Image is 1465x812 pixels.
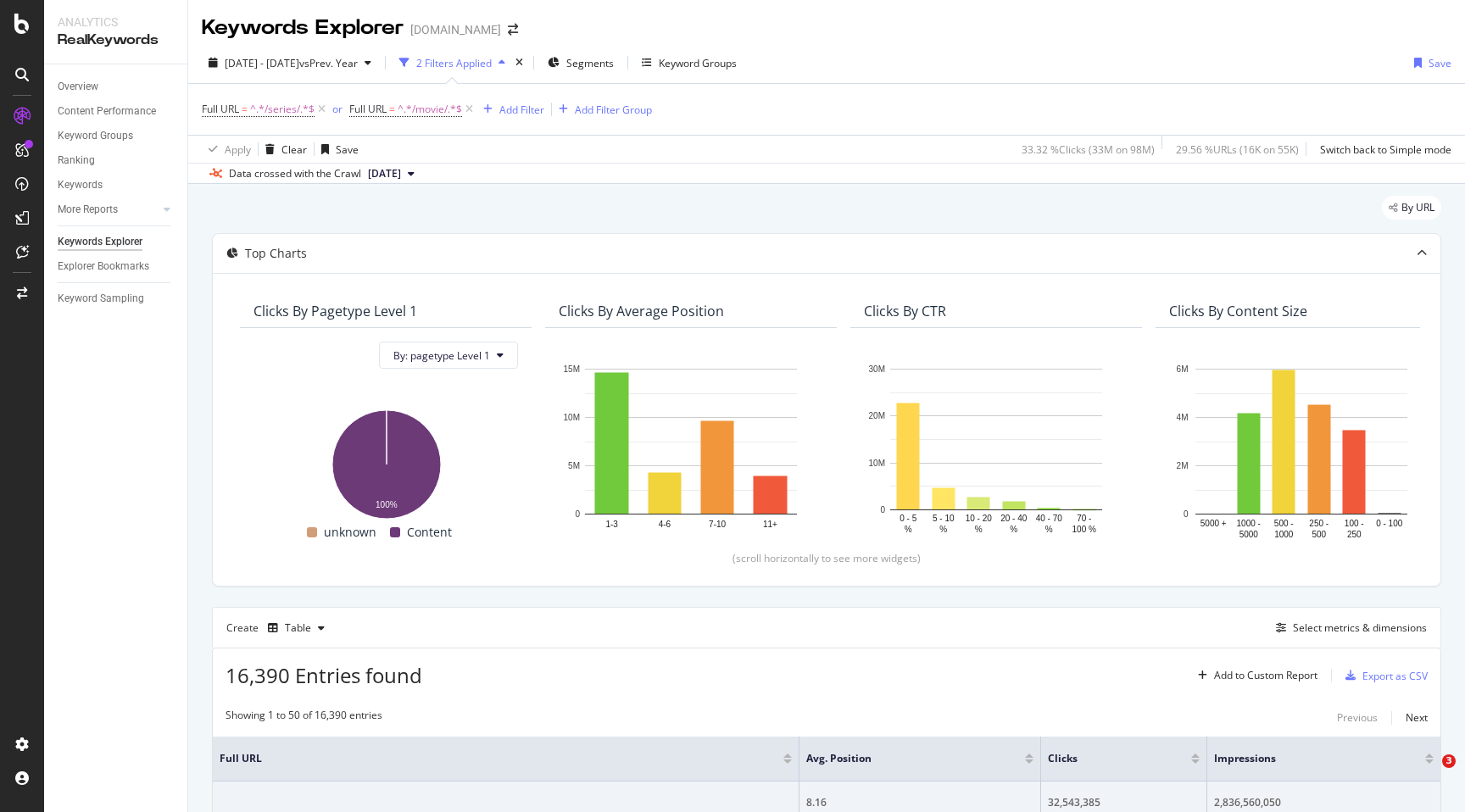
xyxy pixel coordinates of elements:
[315,136,359,163] button: Save
[202,14,404,42] div: Keywords Explorer
[1048,751,1166,766] span: Clicks
[1429,56,1451,70] div: Save
[575,103,652,117] div: Add Filter Group
[1274,519,1294,528] text: 500 -
[368,166,401,181] span: 2025 Sep. 20th
[58,103,175,120] a: Content Performance
[1239,530,1259,539] text: 5000
[1045,525,1053,534] text: %
[58,290,144,308] div: Keyword Sampling
[58,127,175,145] a: Keyword Groups
[476,99,544,120] button: Add Filter
[1177,364,1189,374] text: 6M
[349,102,387,116] span: Full URL
[226,661,422,689] span: 16,390 Entries found
[566,56,614,70] span: Segments
[242,102,248,116] span: =
[229,166,361,181] div: Data crossed with the Crawl
[58,78,175,96] a: Overview
[1339,662,1428,689] button: Export as CSV
[58,14,174,31] div: Analytics
[880,505,885,514] text: 0
[806,795,1033,810] div: 8.16
[869,364,885,374] text: 30M
[1077,514,1091,523] text: 70 -
[1176,142,1299,157] div: 29.56 % URLs ( 16K on 55K )
[564,413,580,422] text: 10M
[1313,136,1451,163] button: Switch back to Simple mode
[58,176,175,194] a: Keywords
[376,500,398,509] text: 100%
[393,49,512,76] button: 2 Filters Applied
[864,303,946,320] div: Clicks By CTR
[1214,751,1400,766] span: Impressions
[966,514,993,523] text: 10 - 20
[709,520,726,529] text: 7-10
[905,525,912,534] text: %
[410,21,501,38] div: [DOMAIN_NAME]
[253,401,518,522] div: A chart.
[361,164,421,184] button: [DATE]
[226,708,382,728] div: Showing 1 to 50 of 16,390 entries
[900,514,916,523] text: 0 - 5
[285,623,311,633] div: Table
[58,290,175,308] a: Keyword Sampling
[407,522,452,542] span: Content
[575,509,580,519] text: 0
[659,520,671,529] text: 4-6
[605,520,618,529] text: 1-3
[1320,142,1451,157] div: Switch back to Simple mode
[512,54,526,71] div: times
[281,142,307,157] div: Clear
[58,201,118,219] div: More Reports
[939,525,947,534] text: %
[1309,519,1329,528] text: 250 -
[253,303,417,320] div: Clicks By pagetype Level 1
[1169,360,1434,542] div: A chart.
[58,201,159,219] a: More Reports
[58,233,142,251] div: Keywords Explorer
[559,303,724,320] div: Clicks By Average Position
[568,461,580,470] text: 5M
[1214,670,1317,681] div: Add to Custom Report
[1177,461,1189,470] text: 2M
[1407,754,1448,795] iframe: Intercom live chat
[763,520,777,529] text: 11+
[202,102,239,116] span: Full URL
[1347,530,1362,539] text: 250
[1345,519,1364,528] text: 100 -
[299,56,358,70] span: vs Prev. Year
[541,49,621,76] button: Segments
[869,412,885,421] text: 20M
[659,56,737,70] div: Keyword Groups
[58,152,95,170] div: Ranking
[869,459,885,468] text: 10M
[58,127,133,145] div: Keyword Groups
[58,103,156,120] div: Content Performance
[58,78,98,96] div: Overview
[1376,519,1403,528] text: 0 - 100
[202,49,378,76] button: [DATE] - [DATE]vsPrev. Year
[58,258,149,275] div: Explorer Bookmarks
[261,615,331,642] button: Table
[559,360,823,542] div: A chart.
[332,101,343,117] button: or
[864,360,1128,537] div: A chart.
[202,136,251,163] button: Apply
[1442,754,1456,768] span: 3
[393,348,490,363] span: By: pagetype Level 1
[1169,303,1307,320] div: Clicks By Content Size
[1406,710,1428,725] div: Next
[1237,519,1261,528] text: 1000 -
[1269,618,1427,638] button: Select metrics & dimensions
[58,152,175,170] a: Ranking
[1048,795,1200,810] div: 32,543,385
[225,56,299,70] span: [DATE] - [DATE]
[1000,514,1028,523] text: 20 - 40
[220,751,758,766] span: Full URL
[508,24,518,36] div: arrow-right-arrow-left
[1407,49,1451,76] button: Save
[259,136,307,163] button: Clear
[225,142,251,157] div: Apply
[398,97,462,121] span: ^.*/movie/.*$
